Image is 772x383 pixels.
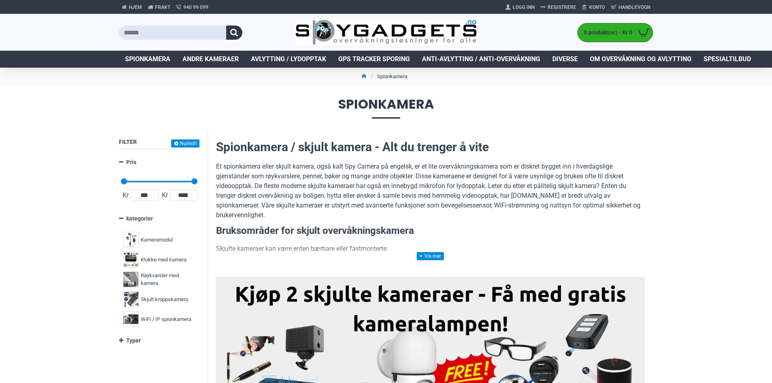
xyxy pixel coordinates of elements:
[182,54,239,64] span: Andre kameraer
[416,51,546,68] a: Anti-avlytting / Anti-overvåkning
[547,4,576,11] span: Registrere
[584,51,698,68] a: Om overvåkning og avlytting
[123,232,139,248] img: Kameramodul
[251,54,326,64] span: Avlytting / Lydopptak
[129,4,142,11] span: Hjem
[216,224,645,238] h3: Bruksområder for skjult overvåkningskamera
[503,1,537,14] a: Logg Inn
[119,98,653,118] span: Spionkamera
[232,258,645,277] li: Disse kan tas med overalt og brukes til skjult filming i situasjoner der diskresjon er nødvendig ...
[537,1,579,14] a: Registrere
[121,190,130,200] span: Kr
[422,54,540,64] span: Anti-avlytting / Anti-overvåkning
[141,236,173,244] span: Kameramodul
[216,162,645,220] p: Et spionkamera eller skjult kamera, også kalt Spy Camera på engelsk, er et lite overvåkningskamer...
[698,51,757,68] a: Spesialtilbud
[141,315,191,323] span: WiFi / IP spionkamera
[155,4,170,11] span: Frakt
[123,311,139,327] img: WiFi / IP spionkamera
[160,190,170,200] span: Kr
[216,139,645,156] h2: Spionkamera / skjult kamera - Alt du trenger å vite
[123,291,139,307] img: Skjult kroppskamera
[332,51,416,68] a: GPS Tracker Sporing
[245,51,332,68] a: Avlytting / Lydopptak
[608,1,653,14] a: Handlevogn
[119,334,199,348] a: Typer
[704,54,751,64] span: Spesialtilbud
[216,244,645,254] p: Skjulte kameraer kan være enten bærbare eller fastmonterte:
[338,54,410,64] span: GPS Tracker Sporing
[176,51,245,68] a: Andre kameraer
[589,4,605,11] span: Konto
[232,259,306,266] strong: Bærbare spionkameraer:
[119,155,199,169] a: Pris
[171,139,199,148] button: Nullstill
[513,4,534,11] span: Logg Inn
[141,256,187,264] span: Klokke med kamera
[578,28,634,37] span: 0 produkt(er) - Kr 0
[183,4,208,11] span: 940 99 099
[141,295,188,304] span: Skjult kroppskamera
[578,24,653,42] a: 0 produkt(er) - Kr 0
[295,19,477,46] img: SpyGadgets.no
[590,54,691,64] span: Om overvåkning og avlytting
[123,252,139,267] img: Klokke med kamera
[546,51,584,68] a: Diverse
[119,139,137,145] span: Filter
[552,54,578,64] span: Diverse
[119,51,176,68] a: Spionkamera
[119,212,199,226] a: kategorier
[141,272,193,287] span: Røykvarsler med kamera
[619,4,650,11] span: Handlevogn
[579,1,608,14] a: Konto
[125,54,170,64] span: Spionkamera
[123,272,139,287] img: Røykvarsler med kamera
